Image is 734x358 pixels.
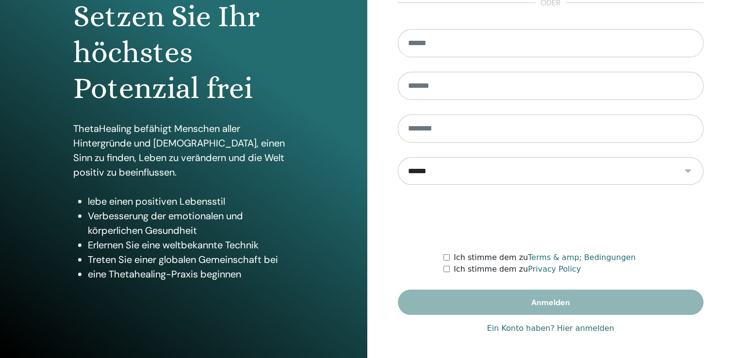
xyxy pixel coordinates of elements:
[487,323,614,334] a: Ein Konto haben? Hier anmelden
[477,199,624,237] iframe: reCAPTCHA
[454,263,581,275] label: Ich stimme dem zu
[454,252,636,263] label: Ich stimme dem zu
[528,264,581,274] a: Privacy Policy
[88,238,294,252] li: Erlernen Sie eine weltbekannte Technik
[528,253,636,262] a: Terms & amp; Bedingungen
[88,267,294,281] li: eine Thetahealing-Praxis beginnen
[88,209,294,238] li: Verbesserung der emotionalen und körperlichen Gesundheit
[88,194,294,209] li: lebe einen positiven Lebensstil
[88,252,294,267] li: Treten Sie einer globalen Gemeinschaft bei
[73,121,294,179] p: ThetaHealing befähigt Menschen aller Hintergründe und [DEMOGRAPHIC_DATA], einen Sinn zu finden, L...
